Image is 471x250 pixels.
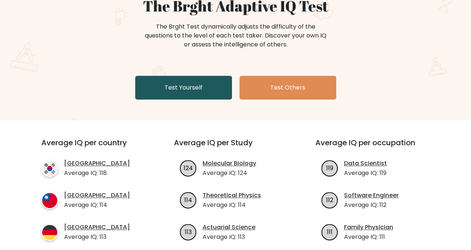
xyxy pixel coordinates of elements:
text: 119 [326,163,333,172]
p: Average IQ: 113 [64,233,130,241]
h3: Average IQ per country [41,138,147,156]
a: [GEOGRAPHIC_DATA] [64,223,130,232]
a: Family Physician [344,223,393,232]
img: country [41,224,58,241]
a: Molecular Biology [203,159,256,168]
img: country [41,160,58,177]
text: 113 [185,227,192,236]
a: [GEOGRAPHIC_DATA] [64,191,130,200]
p: Average IQ: 111 [344,233,393,241]
text: 111 [327,227,332,236]
text: 112 [326,195,333,204]
a: Data Scientist [344,159,387,168]
p: Average IQ: 119 [344,169,387,178]
text: 124 [184,163,193,172]
p: Average IQ: 118 [64,169,130,178]
p: Average IQ: 114 [64,201,130,210]
p: Average IQ: 114 [203,201,261,210]
p: Average IQ: 124 [203,169,256,178]
a: Test Yourself [135,76,232,100]
h3: Average IQ per Study [174,138,297,156]
div: The Brght Test dynamically adjusts the difficulty of the questions to the level of each test take... [143,22,329,49]
p: Average IQ: 113 [203,233,255,241]
h3: Average IQ per occupation [315,138,439,156]
img: country [41,192,58,209]
p: Average IQ: 112 [344,201,399,210]
a: Theoretical Physics [203,191,261,200]
a: Actuarial Science [203,223,255,232]
a: [GEOGRAPHIC_DATA] [64,159,130,168]
a: Software Engineer [344,191,399,200]
a: Test Others [239,76,336,100]
text: 114 [184,195,192,204]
